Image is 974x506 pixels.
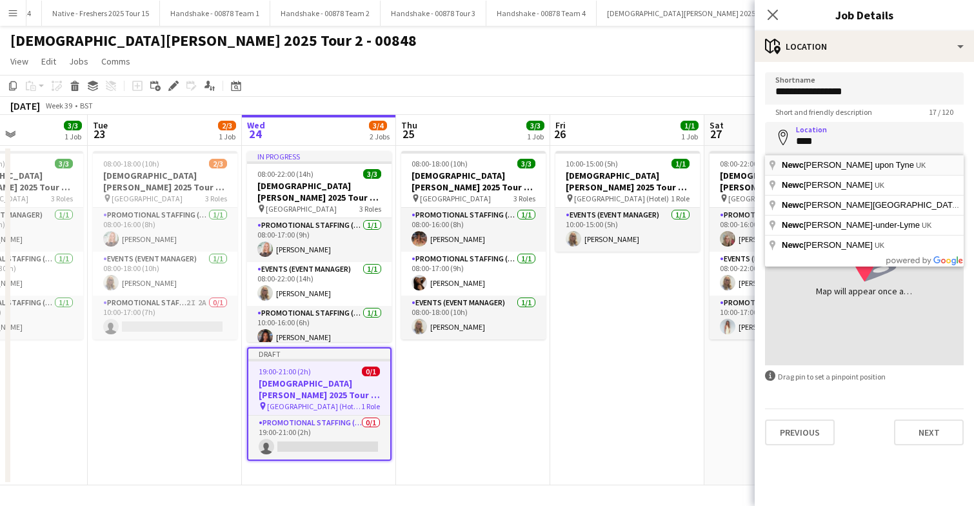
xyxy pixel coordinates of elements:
[708,126,724,141] span: 27
[916,161,926,169] span: UK
[247,151,392,161] div: In progress
[10,56,28,67] span: View
[103,159,159,168] span: 08:00-18:00 (10h)
[526,121,544,130] span: 3/3
[248,416,390,460] app-card-role: Promotional Staffing (Brand Ambassadors)0/119:00-21:00 (2h)
[362,367,380,376] span: 0/1
[710,252,854,296] app-card-role: Events (Event Manager)1/108:00-22:00 (14h)[PERSON_NAME]
[555,119,566,131] span: Fri
[574,194,669,203] span: [GEOGRAPHIC_DATA] (Hotel)
[248,349,390,359] div: Draft
[420,194,491,203] span: [GEOGRAPHIC_DATA]
[65,132,81,141] div: 1 Job
[69,56,88,67] span: Jobs
[527,132,544,141] div: 1 Job
[782,240,875,250] span: [PERSON_NAME]
[875,181,884,189] span: UK
[101,56,130,67] span: Comms
[43,101,75,110] span: Week 39
[597,1,812,26] button: [DEMOGRAPHIC_DATA][PERSON_NAME] 2025 Tour 1 - 00848
[259,367,311,376] span: 19:00-21:00 (2h)
[42,1,160,26] button: Native - Freshers 2025 Tour 15
[247,306,392,350] app-card-role: Promotional Staffing (Brand Ambassadors)1/110:00-16:00 (6h)[PERSON_NAME]
[93,208,237,252] app-card-role: Promotional Staffing (Brand Ambassadors)1/108:00-16:00 (8h)[PERSON_NAME]
[765,370,964,383] div: Drag pin to set a pinpoint position
[755,6,974,23] h3: Job Details
[55,159,73,168] span: 3/3
[728,194,799,203] span: [GEOGRAPHIC_DATA]
[399,126,417,141] span: 25
[370,132,390,141] div: 2 Jobs
[553,126,566,141] span: 26
[710,296,854,339] app-card-role: Promotional Staffing (Brand Ambassadors)1/110:00-17:00 (7h)[PERSON_NAME]
[782,160,916,170] span: [PERSON_NAME] upon Tyne
[96,53,135,70] a: Comms
[93,252,237,296] app-card-role: Events (Event Manager)1/108:00-18:00 (10h)[PERSON_NAME]
[247,119,265,131] span: Wed
[919,107,964,117] span: 17 / 120
[681,121,699,130] span: 1/1
[93,170,237,193] h3: [DEMOGRAPHIC_DATA][PERSON_NAME] 2025 Tour 2 - 00848 - [GEOGRAPHIC_DATA]
[720,159,776,168] span: 08:00-22:00 (14h)
[412,159,468,168] span: 08:00-18:00 (10h)
[755,31,974,62] div: Location
[369,121,387,130] span: 3/4
[91,126,108,141] span: 23
[401,296,546,339] app-card-role: Events (Event Manager)1/108:00-18:00 (10h)[PERSON_NAME]
[555,208,700,252] app-card-role: Events (Event Manager)1/110:00-15:00 (5h)[PERSON_NAME]
[671,159,690,168] span: 1/1
[782,180,804,190] span: Newc
[64,121,82,130] span: 3/3
[160,1,270,26] button: Handshake - 00878 Team 1
[10,31,417,50] h1: [DEMOGRAPHIC_DATA][PERSON_NAME] 2025 Tour 2 - 00848
[93,296,237,339] app-card-role: Promotional Staffing (Brand Ambassadors)2I2A0/110:00-17:00 (7h)
[363,169,381,179] span: 3/3
[401,208,546,252] app-card-role: Promotional Staffing (Brand Ambassadors)1/108:00-16:00 (8h)[PERSON_NAME]
[555,170,700,193] h3: [DEMOGRAPHIC_DATA][PERSON_NAME] 2025 Tour 2 - 00848 - Travel Day
[361,401,380,411] span: 1 Role
[517,159,535,168] span: 3/3
[513,194,535,203] span: 3 Roles
[401,170,546,193] h3: [DEMOGRAPHIC_DATA][PERSON_NAME] 2025 Tour 2 - 00848 - [GEOGRAPHIC_DATA]
[782,160,804,170] span: Newc
[64,53,94,70] a: Jobs
[401,151,546,339] div: 08:00-18:00 (10h)3/3[DEMOGRAPHIC_DATA][PERSON_NAME] 2025 Tour 2 - 00848 - [GEOGRAPHIC_DATA] [GEOG...
[782,220,804,230] span: Newc
[219,132,235,141] div: 1 Job
[205,194,227,203] span: 3 Roles
[36,53,61,70] a: Edit
[247,180,392,203] h3: [DEMOGRAPHIC_DATA][PERSON_NAME] 2025 Tour 2 - 00848 - [GEOGRAPHIC_DATA]
[782,200,804,210] span: Newc
[671,194,690,203] span: 1 Role
[381,1,486,26] button: Handshake - 00878 Tour 3
[816,285,913,298] div: Map will appear once address has been added
[765,107,882,117] span: Short and friendly description
[245,126,265,141] span: 24
[247,262,392,306] app-card-role: Events (Event Manager)1/108:00-22:00 (14h)[PERSON_NAME]
[875,241,884,249] span: UK
[112,194,183,203] span: [GEOGRAPHIC_DATA]
[5,53,34,70] a: View
[93,119,108,131] span: Tue
[765,420,835,445] button: Previous
[51,194,73,203] span: 3 Roles
[267,401,361,411] span: [GEOGRAPHIC_DATA] (Hotel)
[270,1,381,26] button: Handshake - 00878 Team 2
[93,151,237,339] app-job-card: 08:00-18:00 (10h)2/3[DEMOGRAPHIC_DATA][PERSON_NAME] 2025 Tour 2 - 00848 - [GEOGRAPHIC_DATA] [GEOG...
[41,56,56,67] span: Edit
[10,99,40,112] div: [DATE]
[247,151,392,342] app-job-card: In progress08:00-22:00 (14h)3/3[DEMOGRAPHIC_DATA][PERSON_NAME] 2025 Tour 2 - 00848 - [GEOGRAPHIC_...
[401,252,546,296] app-card-role: Promotional Staffing (Brand Ambassadors)1/108:00-17:00 (9h)[PERSON_NAME]
[209,159,227,168] span: 2/3
[486,1,597,26] button: Handshake - 00878 Team 4
[266,204,337,214] span: [GEOGRAPHIC_DATA]
[248,378,390,401] h3: [DEMOGRAPHIC_DATA][PERSON_NAME] 2025 Tour 2 - 00848 - Travel Day
[555,151,700,252] app-job-card: 10:00-15:00 (5h)1/1[DEMOGRAPHIC_DATA][PERSON_NAME] 2025 Tour 2 - 00848 - Travel Day [GEOGRAPHIC_D...
[681,132,698,141] div: 1 Job
[710,151,854,339] app-job-card: 08:00-22:00 (14h)3/3[DEMOGRAPHIC_DATA][PERSON_NAME] 2025 Tour 2 - 00848 - [GEOGRAPHIC_DATA] [GEOG...
[247,347,392,461] div: Draft19:00-21:00 (2h)0/1[DEMOGRAPHIC_DATA][PERSON_NAME] 2025 Tour 2 - 00848 - Travel Day [GEOGRAP...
